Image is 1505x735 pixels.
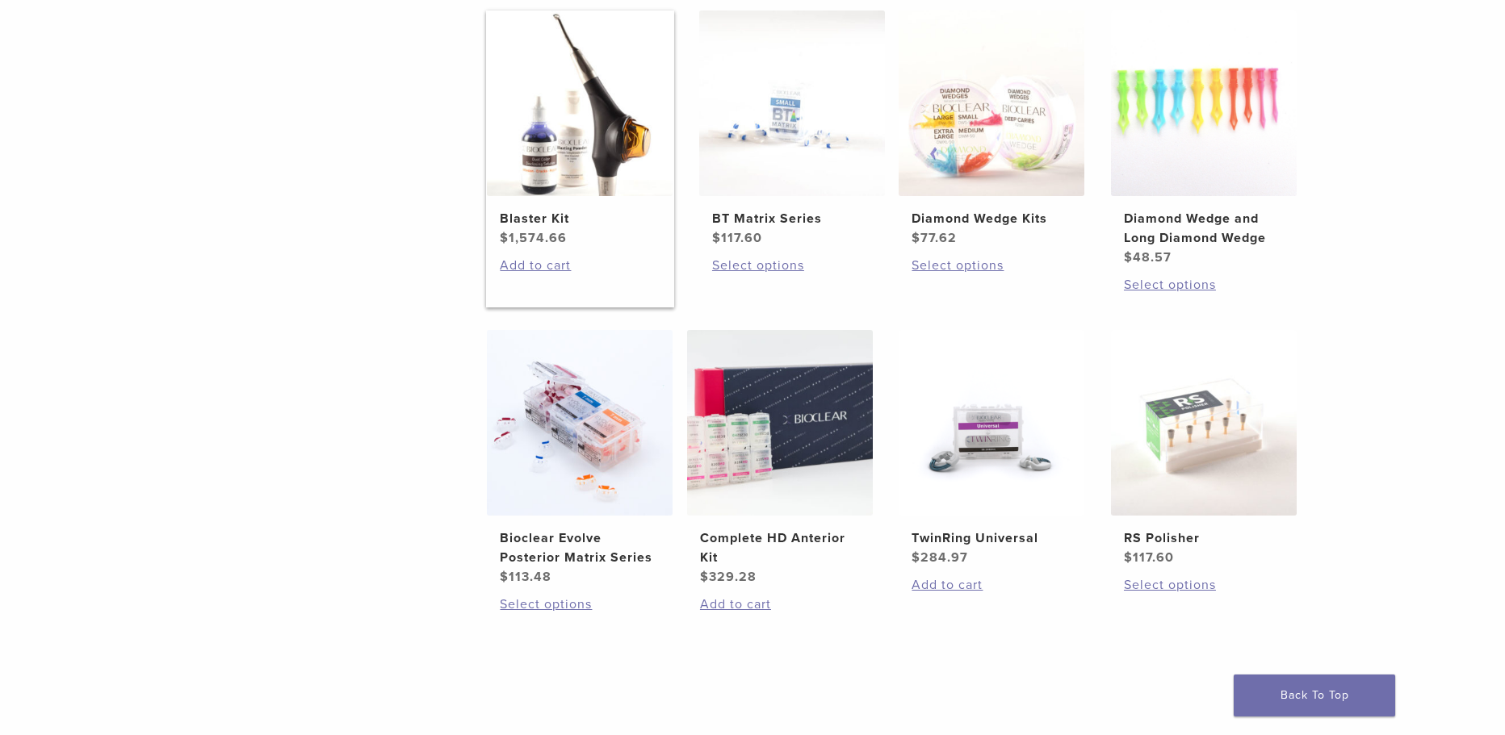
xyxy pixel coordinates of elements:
bdi: 329.28 [700,569,757,585]
a: Select options for “Diamond Wedge and Long Diamond Wedge” [1124,275,1284,294]
h2: Complete HD Anterior Kit [700,528,860,567]
a: Select options for “Bioclear Evolve Posterior Matrix Series” [500,595,660,614]
a: Diamond Wedge and Long Diamond WedgeDiamond Wedge and Long Diamond Wedge $48.57 [1110,10,1298,267]
img: Complete HD Anterior Kit [687,330,873,516]
a: Back To Top [1234,674,1395,716]
img: Diamond Wedge Kits [899,10,1084,196]
a: Select options for “BT Matrix Series” [712,256,872,275]
a: Blaster KitBlaster Kit $1,574.66 [486,10,674,248]
a: Diamond Wedge KitsDiamond Wedge Kits $77.62 [898,10,1086,248]
h2: TwinRing Universal [912,528,1071,548]
a: Select options for “RS Polisher” [1124,575,1284,595]
a: RS PolisherRS Polisher $117.60 [1110,330,1298,567]
bdi: 113.48 [500,569,551,585]
img: Diamond Wedge and Long Diamond Wedge [1111,10,1297,196]
a: Add to cart: “Blaster Kit” [500,256,660,275]
bdi: 284.97 [912,549,968,566]
a: Add to cart: “Complete HD Anterior Kit” [700,595,860,614]
span: $ [1124,549,1133,566]
a: TwinRing UniversalTwinRing Universal $284.97 [898,330,1086,567]
a: Bioclear Evolve Posterior Matrix SeriesBioclear Evolve Posterior Matrix Series $113.48 [486,330,674,587]
h2: RS Polisher [1124,528,1284,548]
img: Bioclear Evolve Posterior Matrix Series [487,330,673,516]
bdi: 117.60 [712,230,762,246]
bdi: 117.60 [1124,549,1174,566]
h2: BT Matrix Series [712,209,872,228]
bdi: 48.57 [1124,249,1172,265]
img: TwinRing Universal [899,330,1084,516]
bdi: 77.62 [912,230,957,246]
img: BT Matrix Series [699,10,885,196]
a: BT Matrix SeriesBT Matrix Series $117.60 [698,10,887,248]
span: $ [500,230,509,246]
img: Blaster Kit [487,10,673,196]
img: RS Polisher [1111,330,1297,516]
h2: Blaster Kit [500,209,660,228]
a: Add to cart: “TwinRing Universal” [912,575,1071,595]
bdi: 1,574.66 [500,230,567,246]
a: Complete HD Anterior KitComplete HD Anterior Kit $329.28 [686,330,874,587]
span: $ [912,230,920,246]
span: $ [712,230,721,246]
h2: Diamond Wedge and Long Diamond Wedge [1124,209,1284,248]
span: $ [700,569,709,585]
h2: Diamond Wedge Kits [912,209,1071,228]
h2: Bioclear Evolve Posterior Matrix Series [500,528,660,567]
a: Select options for “Diamond Wedge Kits” [912,256,1071,275]
span: $ [912,549,920,566]
span: $ [500,569,509,585]
span: $ [1124,249,1133,265]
